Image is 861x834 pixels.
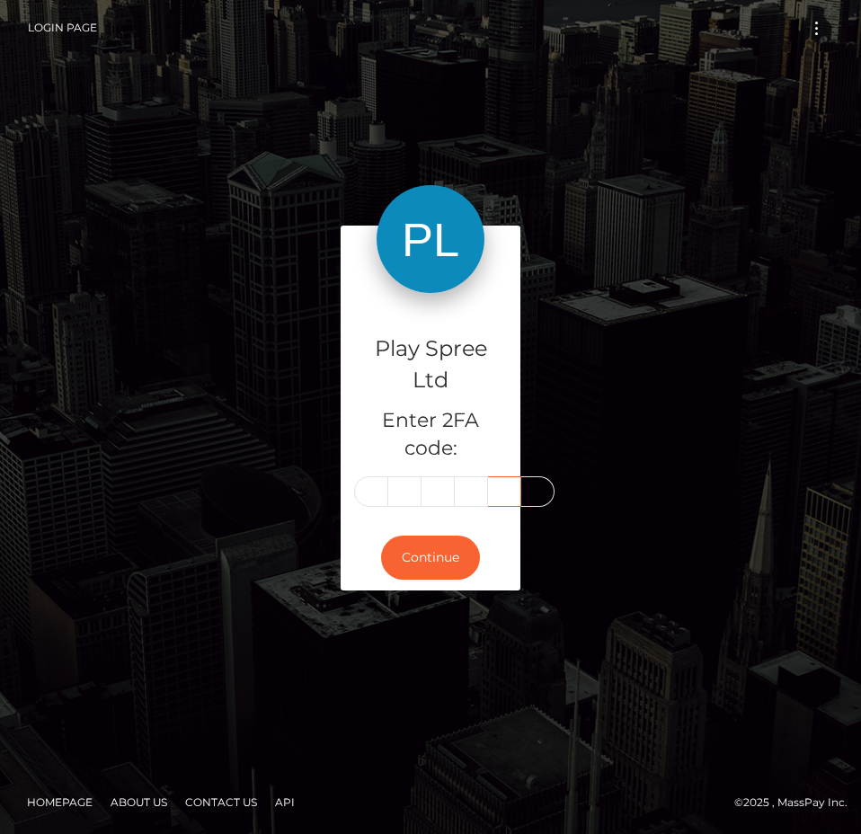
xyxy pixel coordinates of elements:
a: Homepage [20,788,100,816]
a: API [268,788,302,816]
img: Play Spree Ltd [377,185,484,293]
h4: Play Spree Ltd [354,333,507,396]
button: Toggle navigation [800,16,833,40]
a: Contact Us [178,788,264,816]
a: About Us [103,788,174,816]
h5: Enter 2FA code: [354,407,507,463]
button: Continue [381,536,480,580]
a: Login Page [28,9,97,47]
div: © 2025 , MassPay Inc. [13,793,848,812]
